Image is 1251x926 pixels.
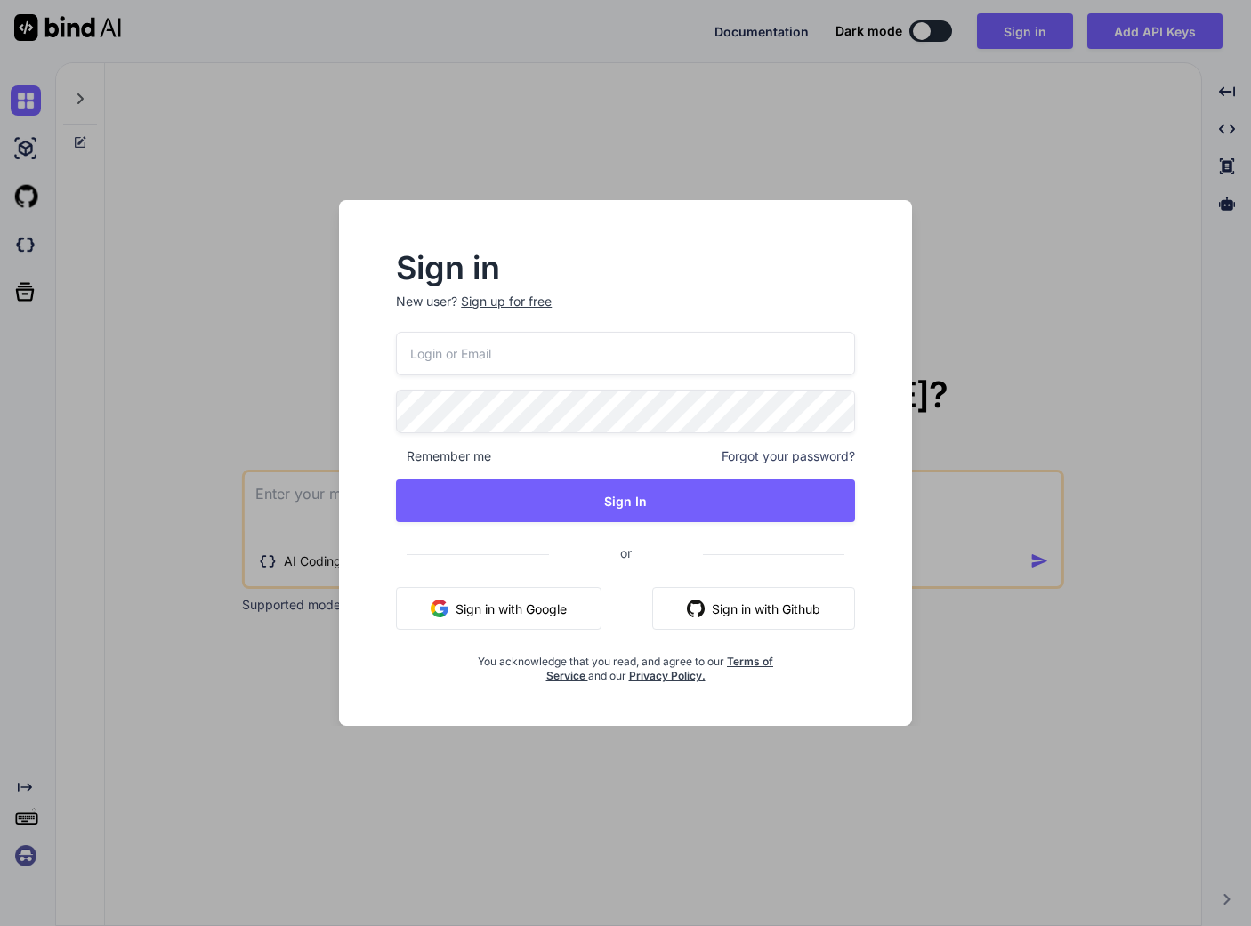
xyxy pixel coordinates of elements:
img: google [431,600,448,617]
input: Login or Email [396,332,855,375]
a: Terms of Service [546,655,774,682]
a: Privacy Policy. [629,669,706,682]
p: New user? [396,293,855,332]
span: Remember me [396,447,491,465]
h2: Sign in [396,254,855,282]
button: Sign in with Github [652,587,855,630]
button: Sign in with Google [396,587,601,630]
div: Sign up for free [461,293,552,310]
button: Sign In [396,479,855,522]
div: You acknowledge that you read, and agree to our and our [472,644,779,683]
span: Forgot your password? [722,447,855,465]
img: github [687,600,705,617]
span: or [549,531,703,575]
